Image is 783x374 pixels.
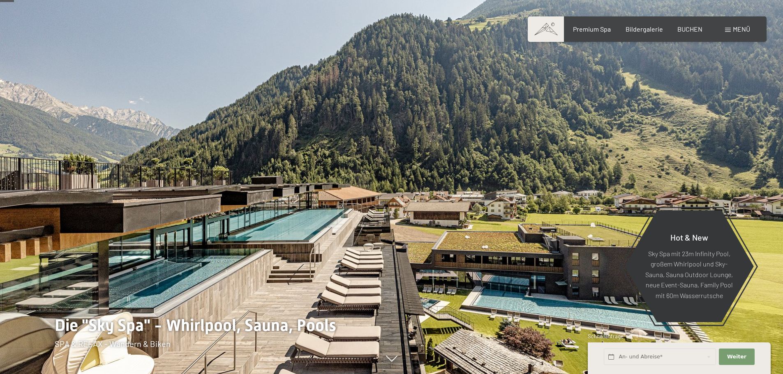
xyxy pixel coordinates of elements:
[733,25,750,33] span: Menü
[677,25,702,33] a: BUCHEN
[644,248,734,301] p: Sky Spa mit 23m Infinity Pool, großem Whirlpool und Sky-Sauna, Sauna Outdoor Lounge, neue Event-S...
[719,349,754,365] button: Weiter
[573,25,611,33] a: Premium Spa
[588,333,624,340] span: Schnellanfrage
[624,210,754,323] a: Hot & New Sky Spa mit 23m Infinity Pool, großem Whirlpool und Sky-Sauna, Sauna Outdoor Lounge, ne...
[626,25,663,33] a: Bildergalerie
[727,353,746,360] span: Weiter
[670,232,708,242] span: Hot & New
